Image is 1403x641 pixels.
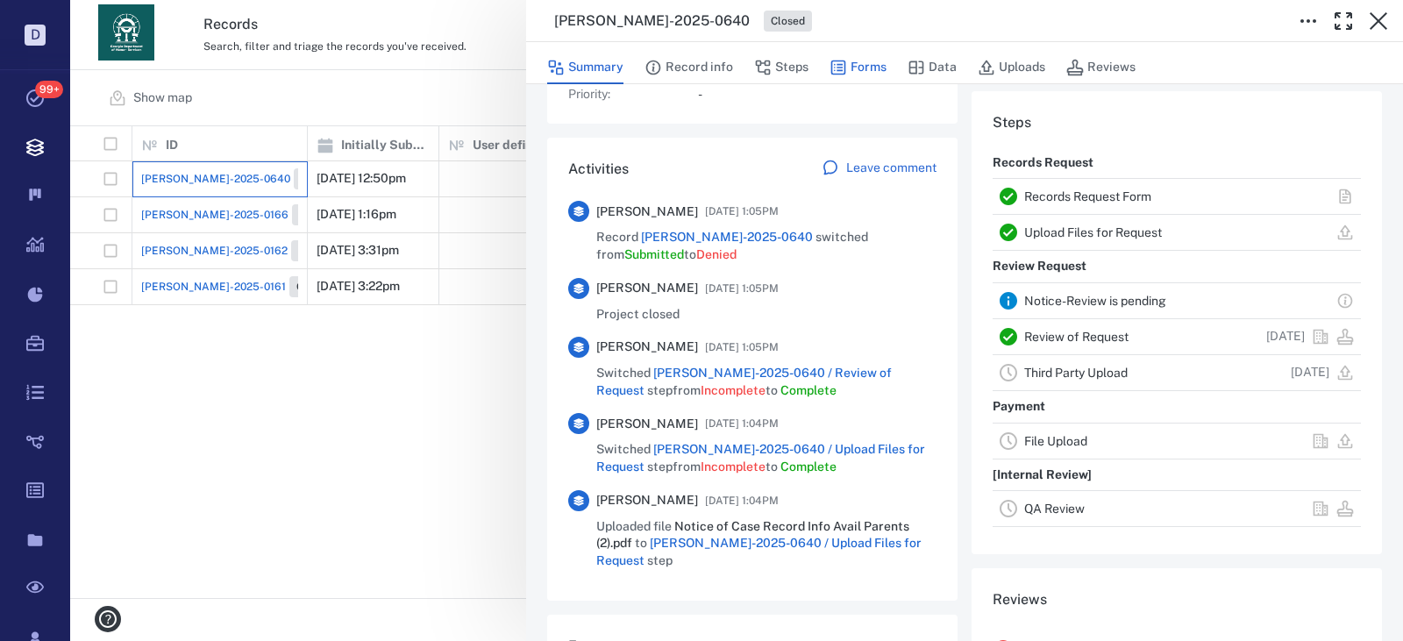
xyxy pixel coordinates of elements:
[39,12,75,28] span: Help
[596,519,909,551] span: Notice of Case Record Info Avail Parents (2).pdf
[705,201,779,222] span: [DATE] 1:05PM
[596,536,922,567] a: [PERSON_NAME]-2025-0640 / Upload Files for Request
[596,518,937,570] span: Uploaded file to step
[1361,4,1396,39] button: Close
[1291,364,1329,381] p: [DATE]
[1024,294,1166,308] a: Notice-Review is pending
[993,251,1086,282] p: Review Request
[596,366,892,397] a: [PERSON_NAME]-2025-0640 / Review of Request
[596,365,937,399] span: Switched step from to
[1066,51,1136,84] button: Reviews
[767,14,808,29] span: Closed
[596,442,925,474] a: [PERSON_NAME]-2025-0640 / Upload Files for Request
[705,337,779,358] span: [DATE] 1:05PM
[698,86,937,103] p: -
[596,416,698,433] span: [PERSON_NAME]
[641,230,813,244] a: [PERSON_NAME]-2025-0640
[596,306,680,324] span: Project closed
[568,86,673,103] p: Priority :
[35,81,63,98] span: 99+
[993,112,1361,133] h6: Steps
[705,490,779,511] span: [DATE] 1:04PM
[754,51,808,84] button: Steps
[1024,225,1162,239] a: Upload Files for Request
[993,459,1092,491] p: [Internal Review]
[705,278,779,299] span: [DATE] 1:05PM
[547,51,623,84] button: Summary
[1266,328,1305,345] p: [DATE]
[568,159,629,180] h6: Activities
[624,247,684,261] span: Submitted
[1024,189,1151,203] a: Records Request Form
[596,203,698,221] span: [PERSON_NAME]
[554,11,750,32] h3: [PERSON_NAME]-2025-0640
[993,391,1045,423] p: Payment
[596,280,698,297] span: [PERSON_NAME]
[1024,434,1087,448] a: File Upload
[596,492,698,509] span: [PERSON_NAME]
[701,383,766,397] span: Incomplete
[972,91,1382,568] div: StepsRecords RequestRecords Request FormUpload Files for RequestReview RequestNotice-Review is pe...
[978,51,1045,84] button: Uploads
[780,383,837,397] span: Complete
[1024,502,1085,516] a: QA Review
[701,459,766,474] span: Incomplete
[993,147,1093,179] p: Records Request
[993,589,1361,610] h6: Reviews
[1326,4,1361,39] button: Toggle Fullscreen
[705,413,779,434] span: [DATE] 1:04PM
[1024,366,1128,380] a: Third Party Upload
[596,441,937,475] span: Switched step from to
[822,159,937,180] a: Leave comment
[908,51,957,84] button: Data
[596,229,937,263] span: Record switched from to
[645,51,733,84] button: Record info
[1024,330,1129,344] a: Review of Request
[696,247,737,261] span: Denied
[780,459,837,474] span: Complete
[993,527,1087,559] p: Record Delivery
[830,51,887,84] button: Forms
[846,160,937,177] p: Leave comment
[25,25,46,46] p: D
[1291,4,1326,39] button: Toggle to Edit Boxes
[547,138,958,615] div: ActivitiesLeave comment[PERSON_NAME][DATE] 1:05PMRecord [PERSON_NAME]-2025-0640 switched fromSubm...
[596,338,698,356] span: [PERSON_NAME]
